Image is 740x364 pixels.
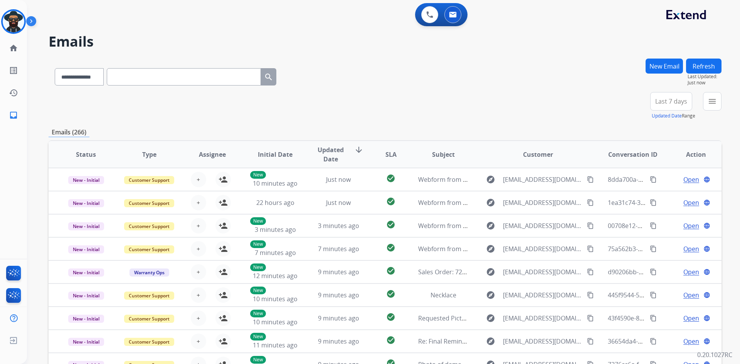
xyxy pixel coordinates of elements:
[697,350,732,359] p: 0.20.1027RC
[503,198,582,207] span: [EMAIL_ADDRESS][DOMAIN_NAME]
[250,240,266,248] p: New
[650,222,657,229] mat-icon: content_copy
[418,221,593,230] span: Webform from [EMAIL_ADDRESS][DOMAIN_NAME] on [DATE]
[503,221,582,230] span: [EMAIL_ADDRESS][DOMAIN_NAME]
[197,244,200,253] span: +
[587,268,594,275] mat-icon: content_copy
[124,176,174,184] span: Customer Support
[386,312,395,322] mat-icon: check_circle
[658,141,721,168] th: Action
[503,244,582,253] span: [EMAIL_ADDRESS][DOMAIN_NAME]
[250,310,266,317] p: New
[9,66,18,75] mat-icon: list_alt
[650,199,657,206] mat-icon: content_copy
[688,80,721,86] span: Just now
[683,221,699,230] span: Open
[608,245,726,253] span: 75a562b3-1083-41c6-b964-8bef8a1062dc
[486,337,495,346] mat-icon: explore
[418,337,616,346] span: Re: Final Reminder! Send in your product to proceed with your claim
[354,145,363,154] mat-icon: arrow_downward
[703,338,710,345] mat-icon: language
[191,334,206,349] button: +
[418,198,593,207] span: Webform from [EMAIL_ADDRESS][DOMAIN_NAME] on [DATE]
[219,290,228,300] mat-icon: person_add
[486,221,495,230] mat-icon: explore
[608,268,727,276] span: d90206bb-1ed1-4408-aa5c-11cc25486d94
[124,315,174,323] span: Customer Support
[386,220,395,229] mat-icon: check_circle
[418,175,593,184] span: Webform from [EMAIL_ADDRESS][DOMAIN_NAME] on [DATE]
[650,176,657,183] mat-icon: content_copy
[68,292,104,300] span: New - Initial
[49,34,721,49] h2: Emails
[142,150,156,159] span: Type
[386,243,395,252] mat-icon: check_circle
[197,198,200,207] span: +
[486,175,495,184] mat-icon: explore
[503,337,582,346] span: [EMAIL_ADDRESS][DOMAIN_NAME]
[652,113,682,119] button: Updated Date
[650,315,657,322] mat-icon: content_copy
[191,287,206,303] button: +
[523,150,553,159] span: Customer
[318,221,359,230] span: 3 minutes ago
[326,175,351,184] span: Just now
[683,198,699,207] span: Open
[683,244,699,253] span: Open
[191,264,206,280] button: +
[385,150,397,159] span: SLA
[313,145,348,164] span: Updated Date
[253,318,298,326] span: 10 minutes ago
[608,337,725,346] span: 36654da4-32e7-4b41-94ee-26a1f2e0e0cc
[386,174,395,183] mat-icon: check_circle
[587,176,594,183] mat-icon: content_copy
[386,266,395,275] mat-icon: check_circle
[253,341,298,349] span: 11 minutes ago
[486,290,495,300] mat-icon: explore
[608,175,726,184] span: 8dda700a-91a1-482f-8cb2-a0171cd274cb
[124,292,174,300] span: Customer Support
[486,244,495,253] mat-icon: explore
[253,295,298,303] span: 10 minutes ago
[503,267,582,277] span: [EMAIL_ADDRESS][DOMAIN_NAME]
[129,268,169,277] span: Warranty Ops
[197,267,200,277] span: +
[197,175,200,184] span: +
[386,335,395,345] mat-icon: check_circle
[253,179,298,188] span: 10 minutes ago
[253,272,298,280] span: 12 minutes ago
[587,199,594,206] mat-icon: content_copy
[9,44,18,53] mat-icon: home
[608,221,722,230] span: 00708e12-58e9-4f7e-99d1-f6e7a956cf76
[256,198,294,207] span: 22 hours ago
[250,287,266,294] p: New
[318,314,359,322] span: 9 minutes ago
[587,338,594,345] mat-icon: content_copy
[318,268,359,276] span: 9 minutes ago
[486,198,495,207] mat-icon: explore
[608,291,721,299] span: 445f9544-5e5b-4b81-8af0-15f55e2f6c68
[703,315,710,322] mat-icon: language
[683,337,699,346] span: Open
[386,289,395,299] mat-icon: check_circle
[650,338,657,345] mat-icon: content_copy
[219,198,228,207] mat-icon: person_add
[68,245,104,253] span: New - Initial
[418,268,497,276] span: Sales Order: 725009965048
[486,267,495,277] mat-icon: explore
[486,314,495,323] mat-icon: explore
[326,198,351,207] span: Just now
[688,74,721,80] span: Last Updated:
[197,290,200,300] span: +
[258,150,293,159] span: Initial Date
[191,195,206,210] button: +
[250,171,266,179] p: New
[68,222,104,230] span: New - Initial
[250,263,266,271] p: New
[191,310,206,326] button: +
[650,92,692,111] button: Last 7 days
[191,218,206,233] button: +
[219,337,228,346] mat-icon: person_add
[650,292,657,299] mat-icon: content_copy
[219,244,228,253] mat-icon: person_add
